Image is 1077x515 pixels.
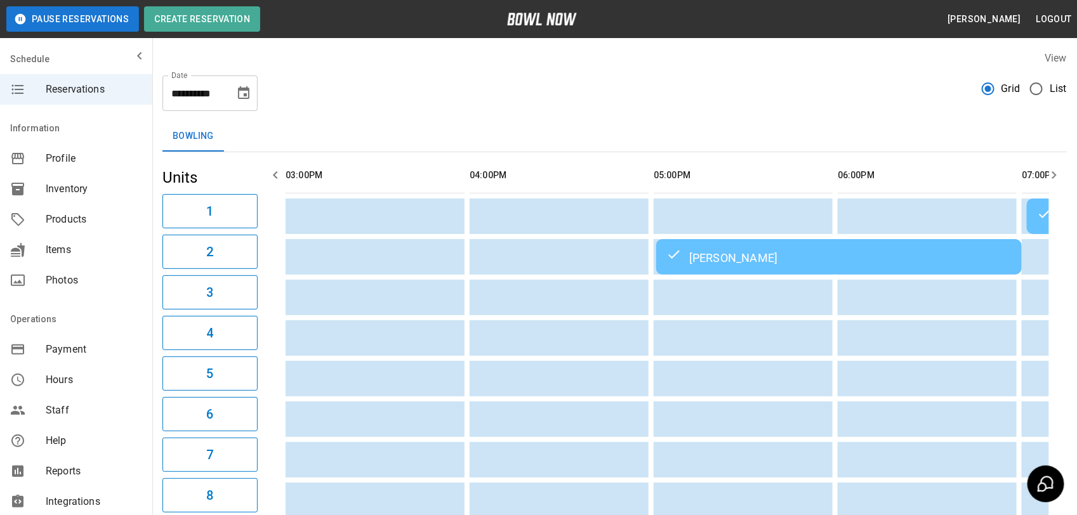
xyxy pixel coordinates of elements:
[162,235,258,269] button: 2
[46,212,142,227] span: Products
[470,157,649,193] th: 04:00PM
[286,157,465,193] th: 03:00PM
[206,323,213,343] h6: 4
[46,433,142,448] span: Help
[162,478,258,512] button: 8
[46,242,142,257] span: Items
[1050,81,1067,96] span: List
[46,181,142,197] span: Inventory
[206,282,213,303] h6: 3
[1045,52,1067,64] label: View
[654,157,833,193] th: 05:00PM
[46,494,142,509] span: Integrations
[231,81,256,106] button: Choose date, selected date is Sep 25, 2025
[162,356,258,391] button: 5
[1031,8,1077,31] button: Logout
[46,151,142,166] span: Profile
[162,167,258,188] h5: Units
[46,403,142,418] span: Staff
[206,242,213,262] h6: 2
[6,6,139,32] button: Pause Reservations
[144,6,260,32] button: Create Reservation
[666,249,1012,264] div: [PERSON_NAME]
[46,342,142,357] span: Payment
[162,438,258,472] button: 7
[46,82,142,97] span: Reservations
[507,13,577,25] img: logo
[162,121,1067,152] div: inventory tabs
[206,363,213,384] h6: 5
[162,121,224,152] button: Bowling
[46,464,142,479] span: Reports
[206,404,213,424] h6: 6
[206,485,213,505] h6: 8
[162,397,258,431] button: 6
[162,275,258,310] button: 3
[46,273,142,288] span: Photos
[162,316,258,350] button: 4
[942,8,1026,31] button: [PERSON_NAME]
[46,372,142,388] span: Hours
[162,194,258,228] button: 1
[206,445,213,465] h6: 7
[838,157,1017,193] th: 06:00PM
[1001,81,1021,96] span: Grid
[206,201,213,221] h6: 1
